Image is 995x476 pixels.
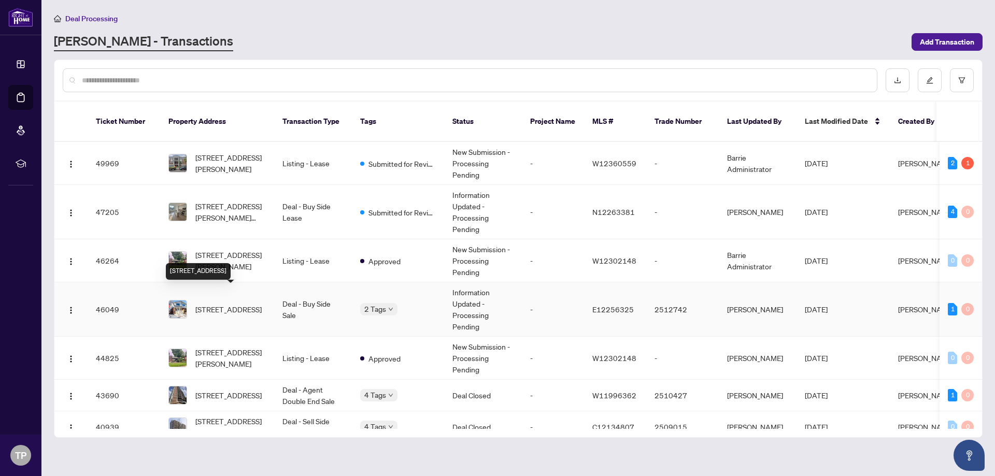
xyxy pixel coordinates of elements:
img: thumbnail-img [169,203,187,221]
span: [DATE] [805,305,828,314]
div: 1 [948,303,957,315]
span: Deal Processing [65,14,118,23]
td: Listing - Lease [274,142,352,185]
span: home [54,15,61,22]
a: [PERSON_NAME] - Transactions [54,33,233,51]
button: Logo [63,204,79,220]
span: down [388,307,393,312]
span: Approved [368,255,401,267]
td: New Submission - Processing Pending [444,239,522,282]
th: Transaction Type [274,102,352,142]
td: Barrie Administrator [719,239,797,282]
th: Project Name [522,102,584,142]
span: [DATE] [805,353,828,363]
img: logo [8,8,33,27]
span: down [388,393,393,398]
td: 46049 [88,282,160,337]
td: Deal Closed [444,380,522,411]
span: [DATE] [805,207,828,217]
span: [PERSON_NAME] [898,422,954,431]
td: - [646,239,719,282]
td: [PERSON_NAME] [719,380,797,411]
th: Last Modified Date [797,102,890,142]
span: [STREET_ADDRESS][PERSON_NAME] [195,152,266,175]
button: Add Transaction [912,33,983,51]
td: - [522,380,584,411]
span: 2 Tags [364,303,386,315]
div: 0 [961,254,974,267]
button: Logo [63,301,79,318]
span: W12302148 [592,256,636,265]
span: Last Modified Date [805,116,868,127]
span: W12302148 [592,353,636,363]
div: 0 [961,206,974,218]
span: Submitted for Review [368,158,436,169]
div: 1 [961,157,974,169]
td: - [646,142,719,185]
span: [DATE] [805,391,828,400]
td: [PERSON_NAME] [719,185,797,239]
span: W12360559 [592,158,636,168]
span: [PERSON_NAME] [898,353,954,363]
img: thumbnail-img [169,349,187,367]
td: Listing - Lease [274,337,352,380]
th: Status [444,102,522,142]
span: [STREET_ADDRESS][PERSON_NAME][PERSON_NAME] [195,200,266,223]
img: thumbnail-img [169,386,187,404]
img: thumbnail-img [169,252,187,269]
td: - [522,239,584,282]
td: 40939 [88,411,160,443]
span: C12134807 [592,422,634,431]
div: 0 [948,421,957,433]
span: Approved [368,353,401,364]
td: 2512742 [646,282,719,337]
button: Logo [63,419,79,435]
th: Created By [890,102,952,142]
span: 4 Tags [364,389,386,401]
td: Deal Closed [444,411,522,443]
button: filter [950,68,974,92]
td: Barrie Administrator [719,142,797,185]
td: 47205 [88,185,160,239]
div: [STREET_ADDRESS] [166,263,231,280]
span: [DATE] [805,256,828,265]
div: 2 [948,157,957,169]
img: Logo [67,209,75,217]
div: 0 [961,303,974,315]
span: [PERSON_NAME] [898,158,954,168]
td: New Submission - Processing Pending [444,142,522,185]
div: 0 [961,421,974,433]
div: 0 [961,352,974,364]
td: - [646,337,719,380]
div: 4 [948,206,957,218]
span: E12256325 [592,305,634,314]
img: thumbnail-img [169,154,187,172]
th: Tags [352,102,444,142]
img: Logo [67,392,75,400]
td: Deal - Agent Double End Sale [274,380,352,411]
span: download [894,77,901,84]
img: Logo [67,160,75,168]
td: - [522,411,584,443]
span: filter [958,77,965,84]
div: 0 [948,254,957,267]
td: 44825 [88,337,160,380]
span: [STREET_ADDRESS] [195,390,262,401]
span: W11996362 [592,391,636,400]
button: Logo [63,252,79,269]
img: thumbnail-img [169,418,187,436]
td: [PERSON_NAME] [719,337,797,380]
td: 43690 [88,380,160,411]
div: 0 [948,352,957,364]
span: edit [926,77,933,84]
td: - [522,142,584,185]
button: edit [918,68,942,92]
span: Add Transaction [920,34,974,50]
div: 1 [948,389,957,401]
span: [STREET_ADDRESS][PERSON_NAME] [195,249,266,272]
td: Information Updated - Processing Pending [444,185,522,239]
td: 2510427 [646,380,719,411]
span: [PERSON_NAME] [898,256,954,265]
span: [STREET_ADDRESS][PERSON_NAME] [195,347,266,369]
span: 4 Tags [364,421,386,432]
